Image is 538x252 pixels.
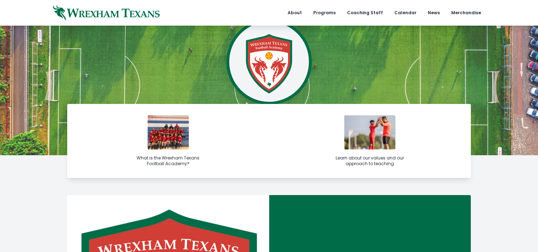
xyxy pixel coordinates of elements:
img: img_6398-1731961969.jpg [148,115,189,149]
div: Learn about our values and our approach to teaching [336,155,404,167]
div: What is the Wrexham Texans Football Academy? [134,155,202,167]
a: What is the Wrexham Texans Football Academy? [67,104,269,178]
a: Learn about our values and our approach to teaching [269,104,471,178]
img: with-player.jpg [344,115,395,149]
